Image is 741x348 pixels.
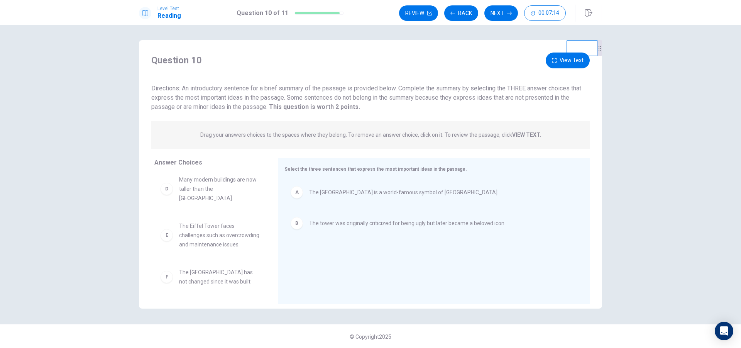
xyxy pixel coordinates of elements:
div: E [161,229,173,241]
button: Review [399,5,438,21]
span: Answer Choices [154,159,202,166]
button: Back [444,5,478,21]
span: Select the three sentences that express the most important ideas in the passage. [284,166,467,172]
div: EThe Eiffel Tower faces challenges such as overcrowding and maintenance issues. [154,215,266,255]
div: Open Intercom Messenger [715,322,733,340]
span: © Copyright 2025 [350,334,391,340]
div: F [161,271,173,283]
span: 00:07:14 [538,10,559,16]
strong: This question is worth 2 points. [267,103,360,110]
div: B [291,217,303,229]
p: Drag your answers choices to the spaces where they belong. To remove an answer choice, click on i... [200,132,541,138]
span: The [GEOGRAPHIC_DATA] has not changed since it was built. [179,268,259,286]
span: The [GEOGRAPHIC_DATA] is a world-famous symbol of [GEOGRAPHIC_DATA]. [309,188,499,197]
button: View Text [546,53,590,68]
span: Many modern buildings are now taller than the [GEOGRAPHIC_DATA]. [179,175,259,203]
div: A [291,186,303,199]
div: BThe tower was originally criticized for being ugly but later became a beloved icon. [284,211,577,236]
span: The Eiffel Tower faces challenges such as overcrowding and maintenance issues. [179,221,259,249]
button: 00:07:14 [524,5,566,21]
h1: Question 10 of 11 [237,8,288,18]
h1: Reading [157,11,181,20]
span: Directions: An introductory sentence for a brief summary of the passage is provided below. Comple... [151,85,581,110]
h4: Question 10 [151,54,202,66]
div: D [161,183,173,195]
span: The tower was originally criticized for being ugly but later became a beloved icon. [309,219,506,228]
button: Next [484,5,518,21]
span: Level Test [157,6,181,11]
div: FThe [GEOGRAPHIC_DATA] has not changed since it was built. [154,261,266,292]
div: DMany modern buildings are now taller than the [GEOGRAPHIC_DATA]. [154,169,266,209]
div: AThe [GEOGRAPHIC_DATA] is a world-famous symbol of [GEOGRAPHIC_DATA]. [284,180,577,205]
strong: VIEW TEXT. [512,132,541,138]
